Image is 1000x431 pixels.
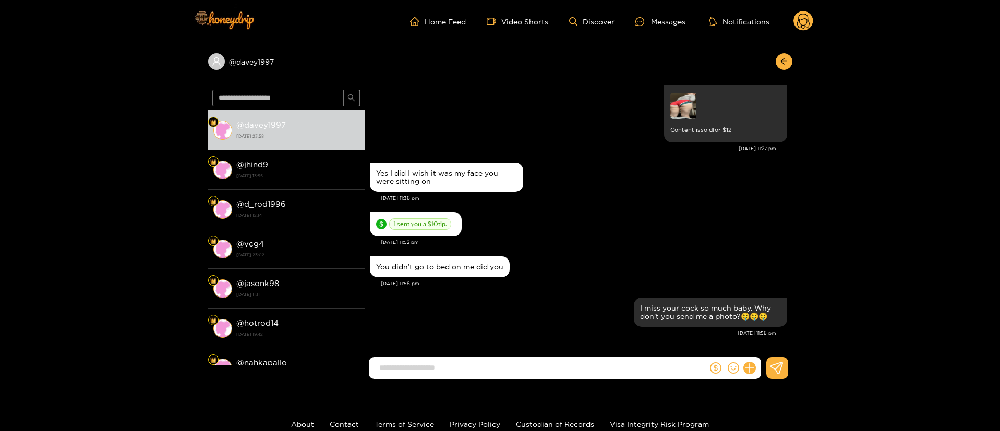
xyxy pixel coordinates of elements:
[236,120,286,129] strong: @ davey1997
[210,278,216,284] img: Fan Level
[381,239,787,246] div: [DATE] 11:52 pm
[634,298,787,327] div: Sep. 24, 11:58 pm
[212,57,221,66] span: user
[376,169,517,186] div: Yes I did I wish it was my face you were sitting on
[710,362,721,374] span: dollar
[236,171,359,180] strong: [DATE] 13:55
[516,420,594,428] a: Custodian of Records
[610,420,709,428] a: Visa Integrity Risk Program
[236,239,264,248] strong: @ vcg4
[381,194,787,202] div: [DATE] 11:36 pm
[370,163,523,192] div: Sep. 24, 11:36 pm
[210,357,216,363] img: Fan Level
[236,290,359,299] strong: [DATE] 11:11
[236,358,287,367] strong: @ nahkapallo
[213,121,232,140] img: conversation
[208,53,365,70] div: @davey1997
[236,318,279,327] strong: @ hotrod14
[291,420,314,428] a: About
[213,279,232,298] img: conversation
[375,420,434,428] a: Terms of Service
[487,17,501,26] span: video-camera
[236,211,359,220] strong: [DATE] 12:14
[236,131,359,141] strong: [DATE] 23:58
[236,250,359,260] strong: [DATE] 23:02
[213,200,232,219] img: conversation
[776,53,792,70] button: arrow-left
[210,317,216,324] img: Fan Level
[210,238,216,244] img: Fan Level
[376,219,387,229] span: dollar-circle
[780,57,788,66] span: arrow-left
[213,240,232,258] img: conversation
[370,329,776,337] div: [DATE] 11:58 pm
[670,124,781,136] small: Content is sold for $ 12
[213,319,232,338] img: conversation
[670,93,696,119] img: preview
[343,90,360,106] button: search
[664,67,787,142] div: Sep. 24, 11:27 pm
[569,17,615,26] a: Discover
[213,359,232,377] img: conversation
[213,161,232,179] img: conversation
[210,159,216,165] img: Fan Level
[389,218,451,230] span: I sent you a $ 10 tip.
[728,362,739,374] span: smile
[236,160,268,169] strong: @ jhind9
[706,16,773,27] button: Notifications
[370,145,776,152] div: [DATE] 11:27 pm
[635,16,685,28] div: Messages
[370,212,462,236] div: Sep. 24, 11:52 pm
[330,420,359,428] a: Contact
[640,304,781,321] div: I miss your cock so much baby. Why don't you send me a photo?🤤🤤🤤
[347,94,355,103] span: search
[236,279,279,288] strong: @ jasonk98
[410,17,425,26] span: home
[236,329,359,339] strong: [DATE] 19:42
[450,420,500,428] a: Privacy Policy
[370,256,510,277] div: Sep. 24, 11:58 pm
[410,17,466,26] a: Home Feed
[236,200,286,208] strong: @ d_rod1996
[708,360,724,376] button: dollar
[210,199,216,205] img: Fan Level
[376,263,503,271] div: You didn’t go to bed on me did you
[381,280,787,287] div: [DATE] 11:58 pm
[487,17,548,26] a: Video Shorts
[210,119,216,126] img: Fan Level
